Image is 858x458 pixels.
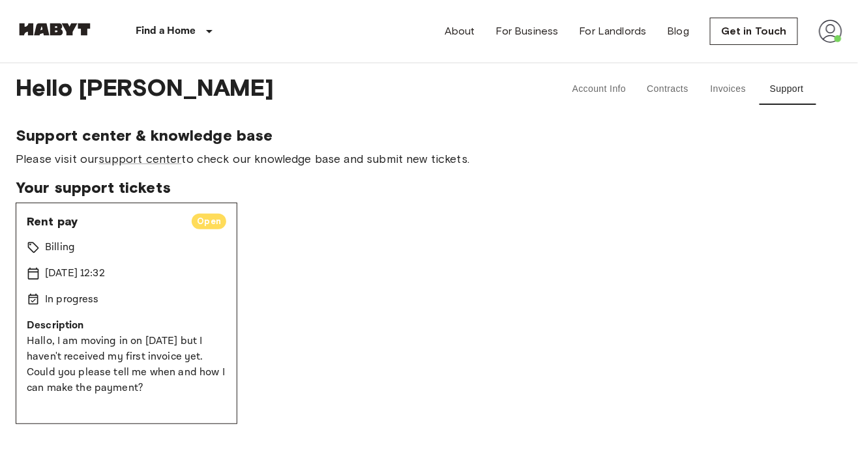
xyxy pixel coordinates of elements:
p: Find a Home [136,23,196,39]
a: Get in Touch [710,18,798,45]
img: avatar [819,20,842,43]
span: Support center & knowledge base [16,126,842,145]
img: Habyt [16,23,94,36]
p: [DATE] 12:32 [45,266,105,281]
a: About [445,23,475,39]
a: Blog [668,23,690,39]
button: Invoices [699,74,758,105]
a: For Business [496,23,559,39]
button: Support [758,74,816,105]
span: Please visit our to check our knowledge base and submit new tickets. [16,150,842,167]
span: Rent pay [27,214,181,229]
a: support center [98,152,181,166]
a: For Landlords [580,23,647,39]
p: Billing [45,240,75,255]
span: Open [192,215,226,228]
p: In progress [45,292,99,308]
button: Account Info [562,74,637,105]
p: Description [27,318,226,334]
span: Your support tickets [16,178,842,197]
button: Contracts [636,74,699,105]
p: Hallo, I am moving in on [DATE] but I haven't received my first invoice yet. Could you please tel... [27,334,226,396]
span: Hello [PERSON_NAME] [16,74,525,105]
